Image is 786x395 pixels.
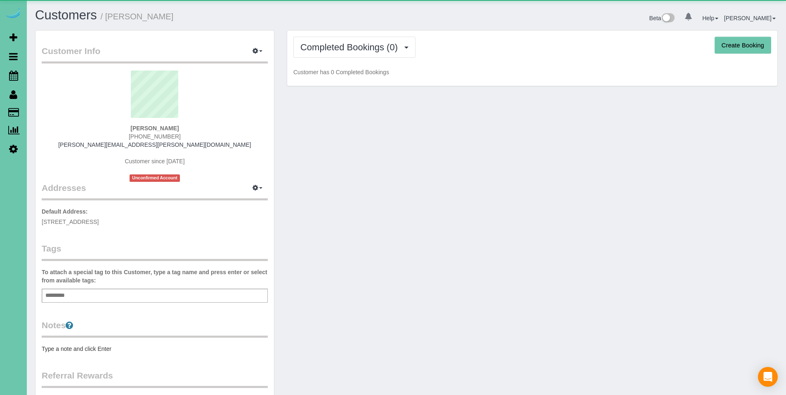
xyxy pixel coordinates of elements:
[42,345,268,353] pre: Type a note and click Enter
[758,367,778,387] div: Open Intercom Messenger
[293,68,771,76] p: Customer has 0 Completed Bookings
[129,133,181,140] span: [PHONE_NUMBER]
[35,8,97,22] a: Customers
[293,37,415,58] button: Completed Bookings (0)
[42,319,268,338] legend: Notes
[130,174,180,181] span: Unconfirmed Account
[300,42,402,52] span: Completed Bookings (0)
[649,15,675,21] a: Beta
[42,369,268,388] legend: Referral Rewards
[715,37,771,54] button: Create Booking
[125,158,184,165] span: Customer since [DATE]
[724,15,776,21] a: [PERSON_NAME]
[702,15,718,21] a: Help
[42,242,268,261] legend: Tags
[661,13,675,24] img: New interface
[42,268,268,284] label: To attach a special tag to this Customer, type a tag name and press enter or select from availabl...
[130,125,179,132] strong: [PERSON_NAME]
[58,141,251,148] a: [PERSON_NAME][EMAIL_ADDRESS][PERSON_NAME][DOMAIN_NAME]
[42,207,88,216] label: Default Address:
[42,219,99,225] span: [STREET_ADDRESS]
[5,8,21,20] img: Automaid Logo
[101,12,174,21] small: / [PERSON_NAME]
[42,45,268,63] legend: Customer Info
